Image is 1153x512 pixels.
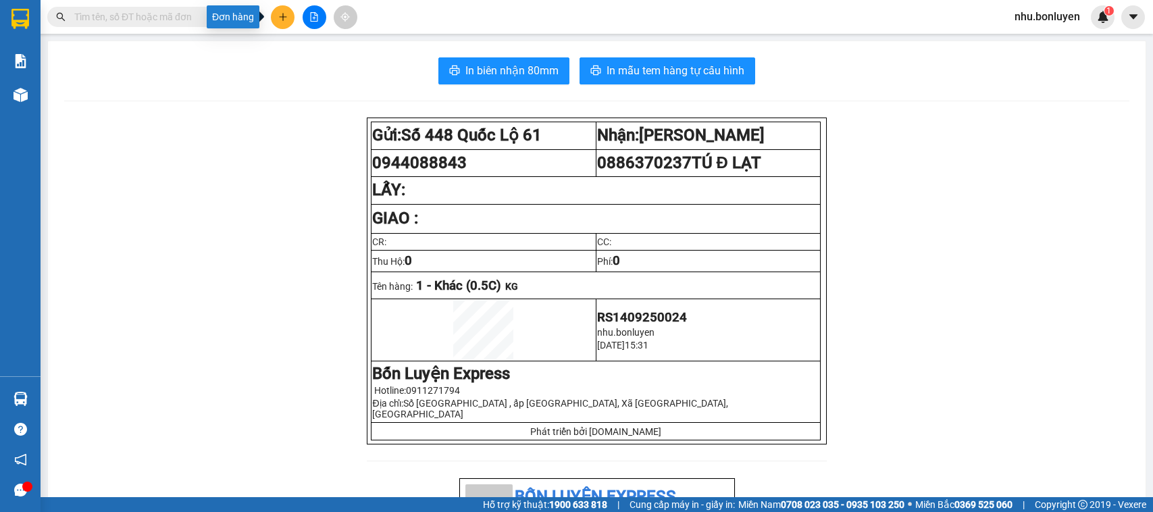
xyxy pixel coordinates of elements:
span: TÚ Đ LẠT [692,153,761,172]
td: CC: [596,234,820,251]
strong: 0369 525 060 [954,499,1013,510]
p: Tên hàng: [372,278,819,293]
img: warehouse-icon [14,392,28,406]
button: printerIn mẫu tem hàng tự cấu hình [580,57,755,84]
span: Miền Bắc [915,497,1013,512]
span: Số [GEOGRAPHIC_DATA] , ấp [GEOGRAPHIC_DATA], Xã [GEOGRAPHIC_DATA], [GEOGRAPHIC_DATA] [372,398,727,419]
span: KG [505,281,518,292]
span: search [56,12,66,22]
span: In mẫu tem hàng tự cấu hình [607,62,744,79]
span: | [1023,497,1025,512]
strong: 1900 633 818 [549,499,607,510]
span: 0911271794 [406,385,460,396]
strong: 0708 023 035 - 0935 103 250 [781,499,904,510]
li: Bốn Luyện Express [465,484,729,510]
button: plus [271,5,294,29]
span: Hotline: [374,385,460,396]
button: printerIn biên nhận 80mm [438,57,569,84]
span: Hỗ trợ kỹ thuật: [483,497,607,512]
span: [PERSON_NAME] [639,126,765,145]
span: [DATE] [597,340,625,351]
span: plus [278,12,288,22]
span: In biên nhận 80mm [465,62,559,79]
span: 15:31 [625,340,648,351]
span: Số 448 Quốc Lộ 61 [401,126,542,145]
span: 1 [1106,6,1111,16]
img: solution-icon [14,54,28,68]
span: printer [449,65,460,78]
button: caret-down [1121,5,1145,29]
span: printer [590,65,601,78]
span: copyright [1078,500,1087,509]
td: Thu Hộ: [371,251,596,272]
span: nhu.bonluyen [1004,8,1091,25]
img: icon-new-feature [1097,11,1109,23]
span: Miền Nam [738,497,904,512]
strong: GIAO : [372,209,418,228]
button: file-add [303,5,326,29]
span: 0944088843 [372,153,467,172]
span: ⚪️ [908,502,912,507]
strong: Nhận: [597,126,765,145]
td: CR: [371,234,596,251]
span: Cung cấp máy in - giấy in: [630,497,735,512]
span: 0 [405,253,412,268]
span: aim [340,12,350,22]
td: Phát triển bởi [DOMAIN_NAME] [371,423,820,440]
span: Địa chỉ: [372,398,727,419]
span: file-add [309,12,319,22]
span: notification [14,453,27,466]
td: Phí: [596,251,820,272]
span: question-circle [14,423,27,436]
button: aim [334,5,357,29]
sup: 1 [1104,6,1114,16]
strong: LẤY: [372,180,405,199]
strong: Gửi: [372,126,542,145]
span: 0886370237 [597,153,761,172]
span: caret-down [1127,11,1139,23]
span: message [14,484,27,496]
span: RS1409250024 [597,310,687,325]
input: Tìm tên, số ĐT hoặc mã đơn [74,9,234,24]
span: 1 - Khác (0.5C) [416,278,501,293]
span: nhu.bonluyen [597,327,655,338]
img: logo-vxr [11,9,29,29]
img: warehouse-icon [14,88,28,102]
strong: Bốn Luyện Express [372,364,510,383]
span: | [617,497,619,512]
span: 0 [613,253,620,268]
